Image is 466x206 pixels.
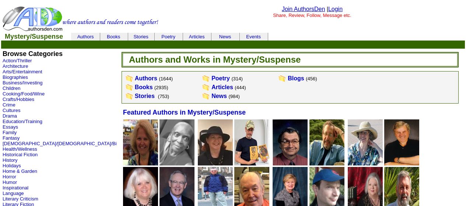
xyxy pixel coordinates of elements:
a: News [219,34,231,39]
font: (314) [231,76,242,81]
a: Authors [135,75,157,81]
font: (456) [306,76,317,81]
a: Inspirational [3,185,28,191]
a: Horror [3,174,16,179]
font: (444) [235,85,246,90]
a: News [211,93,227,99]
img: cleardot.gif [211,36,212,37]
img: cleardot.gif [154,36,155,37]
a: Join AuthorsDen [282,6,325,12]
a: Stories [133,34,148,39]
a: Riley Blake [123,160,158,167]
img: 75325.jpg [273,119,308,165]
img: WorksFolder.gif [202,75,210,82]
a: Home & Garden [3,168,37,174]
a: David Schwinghammer [273,160,308,167]
a: Family [3,130,17,135]
a: Featured Authors in Mystery/Suspense [123,109,246,116]
b: Browse Categories [3,50,63,57]
font: (984) [228,94,239,99]
a: William Manchee [384,160,419,167]
a: Humor [3,179,17,185]
a: Login [328,6,343,12]
a: Jms Bell [160,160,195,167]
img: 86714.jpg [198,119,233,165]
a: Arts/Entertainment [3,69,42,74]
img: header_logo2.gif [2,6,158,32]
a: Terry Vinson [234,160,269,167]
a: Action/Thriller [3,58,32,63]
a: History [3,157,17,163]
a: Authors [77,34,94,39]
font: (2935) [154,85,168,90]
b: Authors and Works in Mystery/Suspense [129,55,301,64]
a: Crime [3,102,15,108]
a: Drama [3,113,17,119]
a: Historical Fiction [3,152,38,157]
a: Cooking/Food/Wine [3,91,45,97]
img: 4429.jpg [348,119,383,165]
a: Books [135,84,153,90]
img: cleardot.gif [128,36,129,37]
font: Share, Review, Follow, Message etc. [273,13,351,18]
img: WorksFolder.gif [125,92,133,100]
a: Crafts/Hobbies [3,97,34,102]
a: Architecture [3,63,28,69]
font: (1644) [159,76,173,81]
a: Events [246,34,261,39]
img: 610.jpg [384,119,419,165]
a: Blogs [288,75,304,81]
a: Cultures [3,108,20,113]
a: Holidays [3,163,21,168]
img: WorksFolder.gif [278,75,286,82]
a: Articles [189,34,205,39]
a: Flo Fitzpatrick [198,160,233,167]
font: | [327,6,343,12]
a: Education/Training [3,119,42,124]
a: Business/Investing [3,80,42,85]
img: 108732.jpg [160,119,195,165]
a: Patricia Hilliard [348,160,383,167]
a: Biographies [3,74,28,80]
img: WorksFolder.gif [125,84,133,91]
a: Articles [211,84,233,90]
a: [DEMOGRAPHIC_DATA]/[DEMOGRAPHIC_DATA]/Bi [3,141,117,146]
b: Mystery/Suspense [5,33,63,40]
img: WorksFolder.gif [202,92,210,100]
a: Fantasy [3,135,20,141]
img: WorksFolder.gif [125,75,133,82]
a: Literary Criticism [3,196,38,202]
img: 38787.jpg [309,119,344,165]
img: WorksFolder.gif [202,84,210,91]
a: Language [3,191,24,196]
a: Health/Wellness [3,146,37,152]
img: 187385.jpg [123,119,158,165]
a: John DeDakis [309,160,344,167]
a: Poetry [161,34,175,39]
a: Children [3,85,20,91]
a: Poetry [211,75,230,81]
a: Books [107,34,120,39]
a: Essays [3,124,18,130]
img: 7387.jpg [234,119,269,165]
font: (753) [158,94,169,99]
a: Stories [135,93,155,99]
img: cleardot.gif [239,36,240,37]
img: cleardot.gif [71,36,72,37]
